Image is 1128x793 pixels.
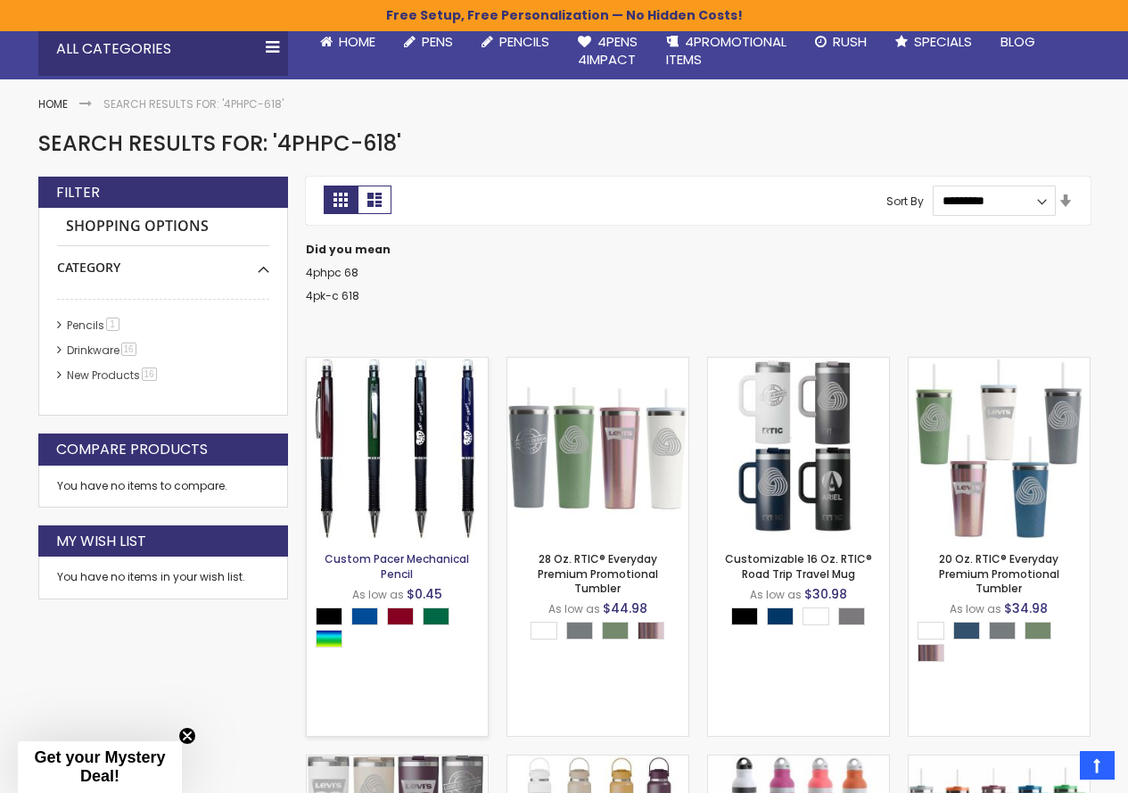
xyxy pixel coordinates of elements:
a: 40 Oz. RTIC® Custom Outback Bottle [507,755,688,770]
div: Navy Blue [767,607,794,625]
a: 4Pens4impact [564,22,652,80]
span: $44.98 [603,599,647,617]
a: Specials [881,22,986,62]
a: Promotional RTIC® Bottle Chiller Insulated Cooler [708,755,889,770]
div: You have no items to compare. [38,466,288,508]
div: White [803,607,829,625]
div: Get your Mystery Deal!Close teaser [18,741,182,793]
div: Black [316,607,342,625]
a: 28 Oz. RTIC® Everyday Premium Promotional Tumbler [538,551,658,595]
a: 4pk-c 618 [306,288,359,303]
div: Sage Green [602,622,629,640]
div: Category [57,246,269,277]
a: 20 Oz. RTIC® Everyday Premium Promotional Tumbler [939,551,1059,595]
span: As low as [352,587,404,602]
a: Rush [801,22,881,62]
a: 28 Oz. RTIC® Everyday Premium Promotional Tumbler [507,357,688,372]
div: Select A Color [731,607,874,630]
img: 20 Oz. RTIC® Everyday Premium Promotional Tumbler [909,358,1090,539]
span: Pencils [499,32,549,51]
strong: Compare Products [56,440,208,459]
a: Custom Pacer Mechanical Pencil [325,551,469,581]
a: Customizable 16 Oz. RTIC® Road Trip Travel Mug [725,551,872,581]
span: Rush [833,32,867,51]
span: As low as [950,601,1001,616]
span: 16 [142,368,157,381]
div: Snapdragon Glitter [638,622,664,640]
div: Dark Blue [351,607,378,625]
a: Drinkware16 [62,343,143,358]
span: $0.45 [407,585,442,603]
strong: Filter [56,183,100,202]
span: Pens [422,32,453,51]
a: Custom Pacer Mechanical Pencil [307,357,488,372]
div: Dark Green [423,607,449,625]
dt: Did you mean [306,243,1091,257]
span: 16 [121,343,136,356]
a: New Products16 [62,368,163,383]
span: Search results for: '4PHPC-618' [38,128,401,158]
a: Pencils1 [62,318,126,333]
strong: Search results for: '4PHPC-618' [103,96,284,112]
div: Graphite [838,607,865,625]
div: Burgundy [387,607,414,625]
strong: My Wish List [56,532,146,551]
div: White [918,622,944,640]
div: Select A Color [531,622,673,644]
a: Blog [986,22,1050,62]
div: Select A Color [316,607,488,652]
span: $34.98 [1004,599,1048,617]
label: Sort By [886,193,924,208]
div: Storm [953,622,980,640]
a: Pencils [467,22,564,62]
div: You have no items in your wish list. [57,570,269,584]
span: As low as [548,601,600,616]
a: Pens [390,22,467,62]
a: Customizable 16 Oz. RTIC® Road Trip Travel Mug [708,357,889,372]
a: 4PROMOTIONALITEMS [652,22,801,80]
div: Select A Color [918,622,1090,666]
span: Specials [914,32,972,51]
img: Custom Pacer Mechanical Pencil [307,358,488,539]
div: White [531,622,557,640]
div: Black [731,607,758,625]
span: 4Pens 4impact [578,32,638,69]
div: Sage Green [1025,622,1051,640]
img: Customizable 16 Oz. RTIC® Road Trip Travel Mug [708,358,889,539]
span: Get your Mystery Deal! [34,748,165,785]
button: Close teaser [178,727,196,745]
span: Home [339,32,375,51]
div: All Categories [38,22,288,76]
a: Home [306,22,390,62]
div: Snapdragon Glitter [918,644,944,662]
a: 40 Oz. RTIC® Road Trip Tumbler [909,755,1090,770]
strong: Grid [324,186,358,214]
strong: Shopping Options [57,208,269,246]
img: 28 Oz. RTIC® Everyday Premium Promotional Tumbler [507,358,688,539]
div: Fog [989,622,1016,640]
span: As low as [750,587,802,602]
a: 20 Oz. RTIC® Everyday Premium Promotional Tumbler [909,357,1090,372]
a: Top [1080,751,1115,780]
div: Fog [566,622,593,640]
span: 1 [106,318,119,331]
a: Home [38,96,68,112]
a: 4phpc 68 [306,265,358,280]
span: 4PROMOTIONAL ITEMS [666,32,786,69]
span: Blog [1000,32,1035,51]
a: 40 Oz. RTIC® Essential Branded Tumbler [307,755,488,770]
div: Assorted [316,630,342,648]
span: $30.98 [804,585,847,603]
